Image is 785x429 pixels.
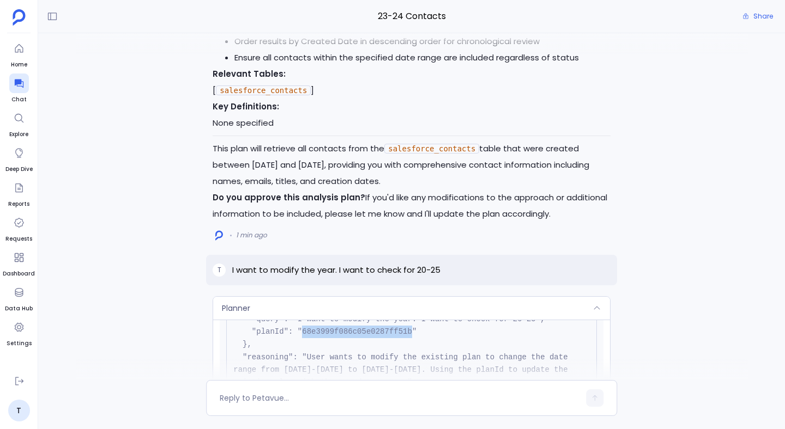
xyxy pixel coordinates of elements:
[226,268,597,408] pre: { "name": "Planner", "args": { "query": "I want to modify the year. I want to check for 20-25", "...
[213,101,279,112] strong: Key Definitions:
[216,85,311,95] code: salesforce_contacts
[5,235,32,243] span: Requests
[5,283,33,313] a: Data Hub
[3,248,35,278] a: Dashboard
[5,165,33,174] span: Deep Dive
[13,9,26,26] img: petavue logo
[213,66,611,99] p: [ ]
[9,60,29,69] span: Home
[753,12,773,21] span: Share
[5,143,33,174] a: Deep Dive
[8,400,30,421] a: T
[9,73,29,104] a: Chat
[384,144,479,154] code: salesforce_contacts
[7,317,32,348] a: Settings
[7,339,32,348] span: Settings
[236,231,267,240] span: 1 min ago
[234,50,611,66] li: Ensure all contacts within the specified date range are included regardless of status
[232,263,440,277] p: I want to modify the year. I want to check for 20-25
[8,200,29,209] span: Reports
[3,269,35,278] span: Dashboard
[213,189,611,222] p: If you'd like any modifications to the approach or additional information to be included, please ...
[5,213,32,243] a: Requests
[213,99,611,131] p: None specified
[736,9,780,24] button: Share
[213,192,365,203] strong: Do you approve this analysis plan?
[222,303,250,314] span: Planner
[5,304,33,313] span: Data Hub
[8,178,29,209] a: Reports
[213,68,286,79] strong: Relevant Tables:
[9,108,29,139] a: Explore
[215,230,223,241] img: logo
[206,9,617,23] span: 23-24 Contacts
[9,130,29,139] span: Explore
[218,266,221,274] span: T
[9,39,29,69] a: Home
[9,95,29,104] span: Chat
[213,140,611,189] p: This plan will retrieve all contacts from the table that were created between [DATE] and [DATE], ...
